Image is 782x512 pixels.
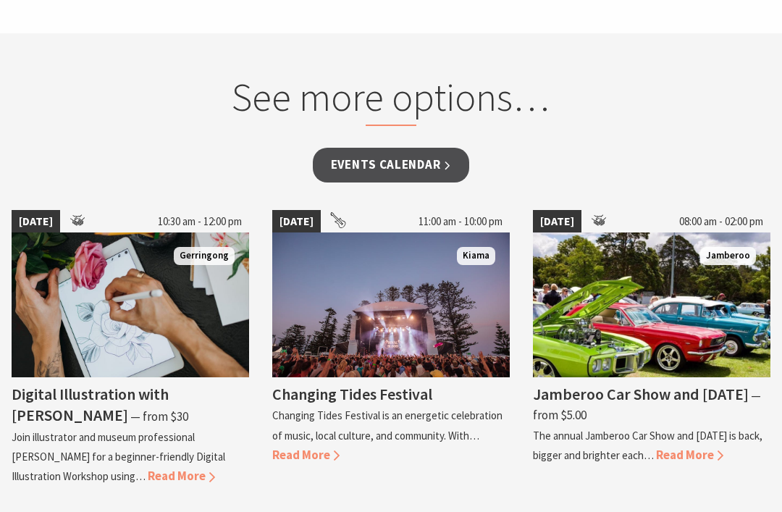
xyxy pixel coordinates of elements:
[12,210,249,487] a: [DATE] 10:30 am - 12:00 pm Woman's hands sketching an illustration of a rose on an iPad with a di...
[272,210,321,233] span: [DATE]
[411,210,510,233] span: 11:00 am - 10:00 pm
[533,429,762,462] p: The annual Jamberoo Car Show and [DATE] is back, bigger and brighter each…
[672,210,770,233] span: 08:00 am - 02:00 pm
[272,408,503,442] p: Changing Tides Festival is an energetic celebration of music, local culture, and community. With…
[12,210,60,233] span: [DATE]
[148,468,215,484] span: Read More
[12,430,225,483] p: Join illustrator and museum professional [PERSON_NAME] for a beginner-friendly Digital Illustrati...
[151,210,249,233] span: 10:30 am - 12:00 pm
[272,210,510,487] a: [DATE] 11:00 am - 10:00 pm Changing Tides Main Stage Kiama Changing Tides Festival Changing Tides...
[174,247,235,265] span: Gerringong
[533,232,770,377] img: Jamberoo Car Show
[533,384,749,404] h4: Jamberoo Car Show and [DATE]
[272,232,510,377] img: Changing Tides Main Stage
[656,447,723,463] span: Read More
[533,210,581,233] span: [DATE]
[700,247,756,265] span: Jamberoo
[457,247,495,265] span: Kiama
[313,148,470,182] a: Events Calendar
[533,210,770,487] a: [DATE] 08:00 am - 02:00 pm Jamberoo Car Show Jamberoo Jamberoo Car Show and [DATE] ⁠— from $5.00 ...
[130,408,188,424] span: ⁠— from $30
[144,73,639,127] h2: See more options…
[12,232,249,377] img: Woman's hands sketching an illustration of a rose on an iPad with a digital stylus
[12,384,169,425] h4: Digital Illustration with [PERSON_NAME]
[272,447,340,463] span: Read More
[272,384,432,404] h4: Changing Tides Festival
